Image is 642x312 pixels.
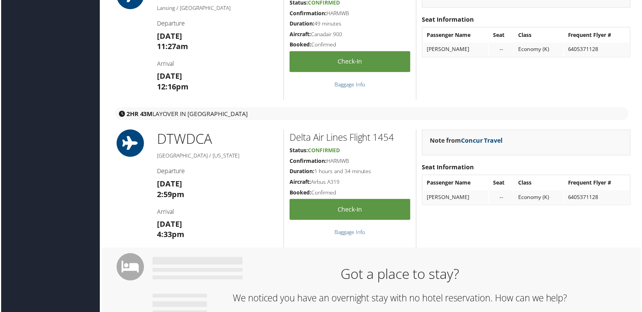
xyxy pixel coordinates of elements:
h5: 1 hours and 34 minutes [290,168,410,176]
strong: [DATE] [157,179,182,189]
strong: 11:27am [157,41,188,52]
h1: DTW DCA [157,130,278,149]
strong: Duration: [290,20,314,27]
strong: Booked: [290,41,311,48]
h5: Lansing / [GEOGRAPHIC_DATA] [157,4,278,12]
th: Class [515,28,564,42]
strong: [DATE] [157,71,182,81]
th: Frequent Flyer # [565,177,631,190]
strong: Aircraft: [290,179,311,186]
td: [PERSON_NAME] [424,43,490,56]
th: Seat [490,28,514,42]
th: Seat [490,177,514,190]
th: Class [515,177,564,190]
h5: Confirmed [290,189,410,197]
div: -- [494,194,511,201]
h4: Departure [157,167,278,176]
strong: [DATE] [157,31,182,41]
h2: Delta Air Lines Flight 1454 [290,132,410,145]
th: Passenger Name [424,177,490,190]
h5: Airbus A319 [290,179,410,186]
a: Check-in [290,51,410,72]
strong: Seat Information [423,15,475,24]
strong: Note from [431,137,504,145]
div: layover in [GEOGRAPHIC_DATA] [114,108,630,121]
a: Check-in [290,200,410,221]
strong: 12:16pm [157,82,188,92]
strong: Status: [290,147,308,154]
th: Passenger Name [424,28,490,42]
strong: Confirmation: [290,158,327,165]
div: -- [494,46,511,53]
h5: Canadair 900 [290,30,410,38]
td: 6405371128 [565,43,631,56]
h5: 49 minutes [290,20,410,27]
td: [PERSON_NAME] [424,191,490,205]
strong: Aircraft: [290,30,311,38]
strong: 2:59pm [157,190,184,200]
strong: 4:33pm [157,230,184,240]
a: Baggage Info [335,229,365,237]
h4: Arrival [157,60,278,68]
h4: Arrival [157,208,278,216]
h5: [GEOGRAPHIC_DATA] / [US_STATE] [157,153,278,160]
td: 6405371128 [565,191,631,205]
span: Confirmed [308,147,340,154]
strong: 2HR 43M [126,110,152,118]
h5: HARMWB [290,10,410,17]
h4: Departure [157,19,278,27]
strong: Duration: [290,168,314,175]
a: Concur Travel [462,137,504,145]
h5: Confirmed [290,41,410,49]
strong: [DATE] [157,220,182,230]
strong: Seat Information [423,164,475,172]
td: Economy (K) [515,191,564,205]
th: Frequent Flyer # [565,28,631,42]
strong: Confirmation: [290,10,327,17]
h5: HARMWB [290,158,410,166]
td: Economy (K) [515,43,564,56]
strong: Booked: [290,189,311,197]
a: Baggage Info [335,81,365,88]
